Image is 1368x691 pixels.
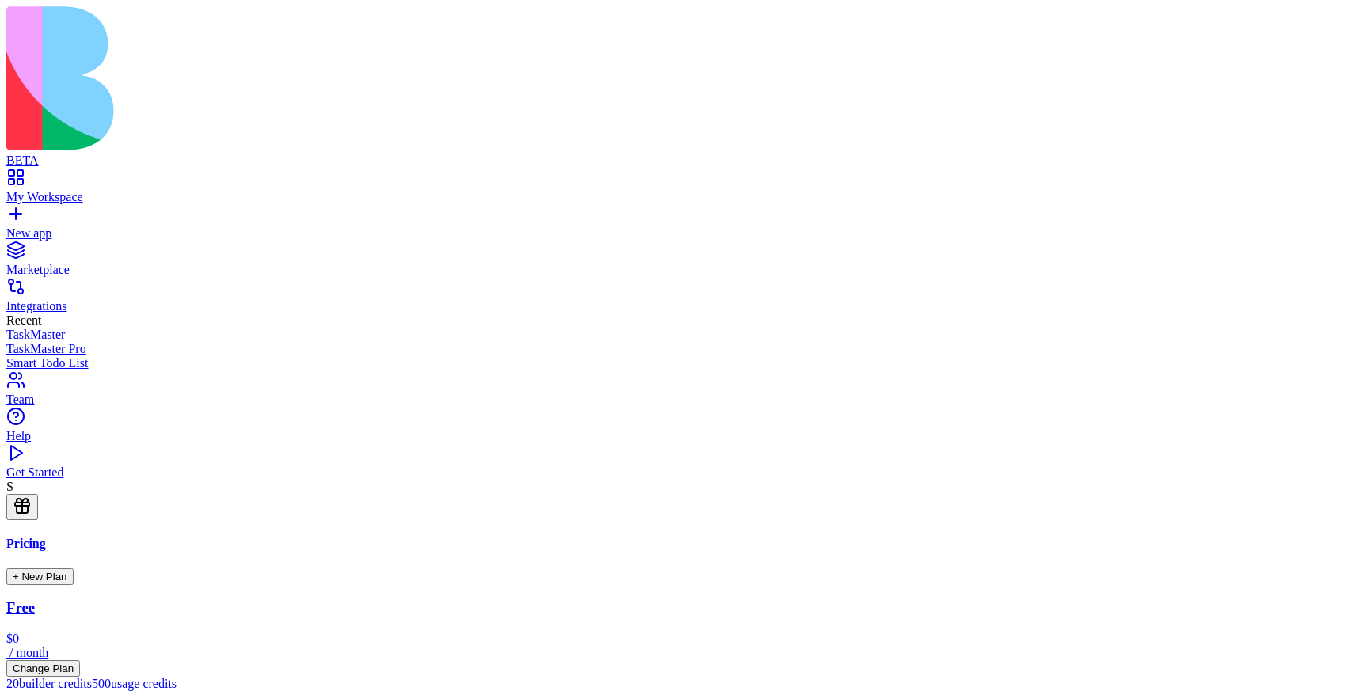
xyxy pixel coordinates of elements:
a: Get Started [6,451,1362,480]
a: TaskMaster Pro [6,342,1362,356]
a: TaskMaster [6,328,1362,342]
a: Integrations [6,285,1362,313]
div: Integrations [6,299,1362,313]
span: 500 usage credits [92,677,177,690]
span: 20 builder credits [6,677,92,690]
div: BETA [6,154,1362,168]
img: logo [6,6,643,150]
a: Team [6,378,1362,407]
div: $ 0 [6,632,1362,646]
div: My Workspace [6,190,1362,204]
a: My Workspace [6,176,1362,204]
a: Pricing [6,537,1362,551]
div: Help [6,429,1362,443]
div: Team [6,393,1362,407]
a: New app [6,212,1362,241]
a: + New Plan [6,569,74,583]
div: / month [6,646,1362,660]
h3: Free [6,599,1362,617]
a: Help [6,415,1362,443]
a: BETA [6,139,1362,168]
div: Marketplace [6,263,1362,277]
span: S [6,480,13,493]
button: Change Plan [6,660,80,677]
a: Smart Todo List [6,356,1362,370]
a: Marketplace [6,249,1362,277]
button: + New Plan [6,568,74,585]
div: Get Started [6,465,1362,480]
span: Recent [6,313,41,327]
div: New app [6,226,1362,241]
